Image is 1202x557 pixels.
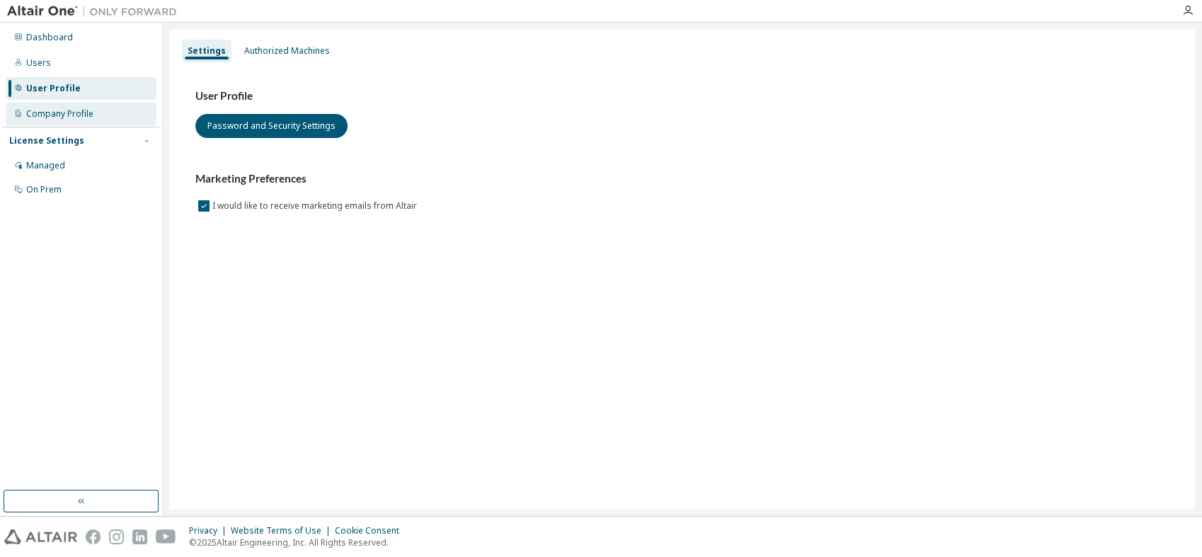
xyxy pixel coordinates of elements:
[7,4,184,18] img: Altair One
[156,529,176,544] img: youtube.svg
[189,536,408,549] p: © 2025 Altair Engineering, Inc. All Rights Reserved.
[195,114,348,138] button: Password and Security Settings
[195,89,1169,103] h3: User Profile
[26,184,62,195] div: On Prem
[244,45,330,57] div: Authorized Machines
[335,525,408,536] div: Cookie Consent
[26,160,65,171] div: Managed
[231,525,335,536] div: Website Terms of Use
[132,529,147,544] img: linkedin.svg
[9,135,84,147] div: License Settings
[189,525,231,536] div: Privacy
[26,108,93,120] div: Company Profile
[26,57,51,69] div: Users
[188,45,226,57] div: Settings
[26,32,73,43] div: Dashboard
[86,529,101,544] img: facebook.svg
[195,172,1169,186] h3: Marketing Preferences
[212,197,420,214] label: I would like to receive marketing emails from Altair
[109,529,124,544] img: instagram.svg
[26,83,81,94] div: User Profile
[4,529,77,544] img: altair_logo.svg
